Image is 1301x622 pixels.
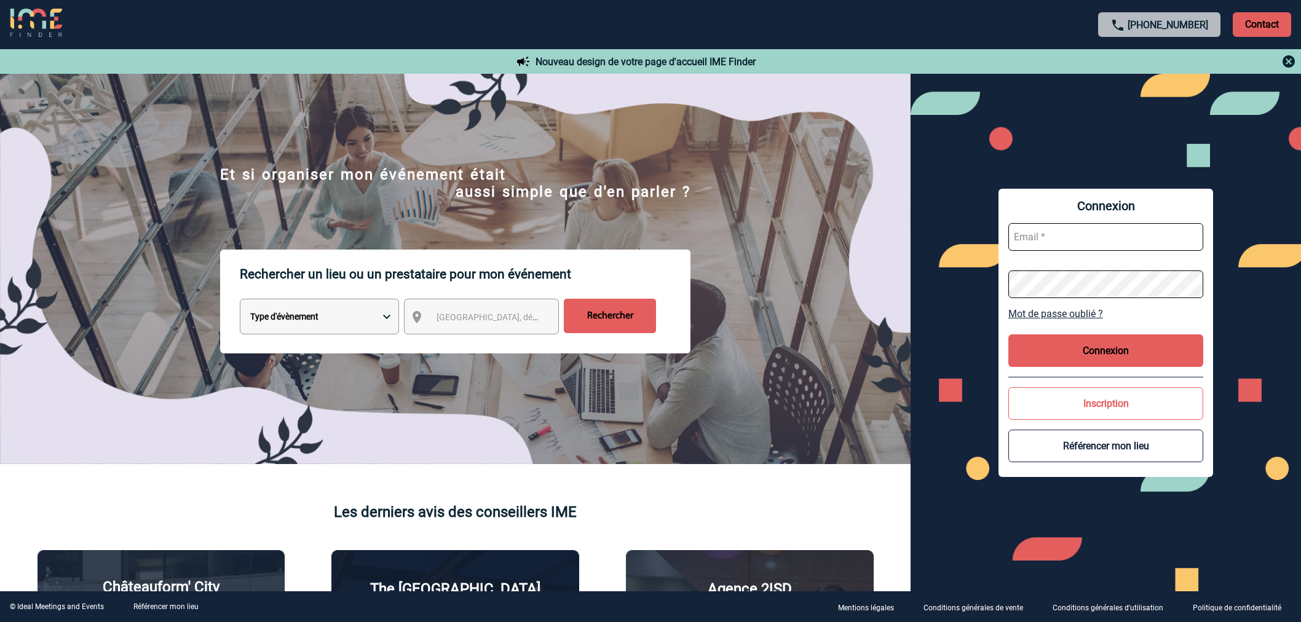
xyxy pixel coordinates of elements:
p: Contact [1233,12,1291,37]
p: Conditions générales de vente [923,604,1023,612]
button: Connexion [1008,334,1203,367]
a: Conditions générales de vente [914,601,1043,613]
a: Mentions légales [828,601,914,613]
input: Email * [1008,223,1203,251]
p: Mentions légales [838,604,894,612]
div: © Ideal Meetings and Events [10,602,104,611]
p: Rechercher un lieu ou un prestataire pour mon événement [240,250,690,299]
img: call-24-px.png [1110,18,1125,33]
input: Rechercher [564,299,656,333]
a: Mot de passe oublié ? [1008,308,1203,320]
a: Conditions générales d'utilisation [1043,601,1183,613]
a: [PHONE_NUMBER] [1128,19,1208,31]
button: Inscription [1008,387,1203,420]
a: Référencer mon lieu [133,602,199,611]
p: Conditions générales d'utilisation [1053,604,1163,612]
span: Connexion [1008,199,1203,213]
button: Référencer mon lieu [1008,430,1203,462]
span: [GEOGRAPHIC_DATA], département, région... [437,312,607,322]
a: Politique de confidentialité [1183,601,1301,613]
p: Politique de confidentialité [1193,604,1281,612]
